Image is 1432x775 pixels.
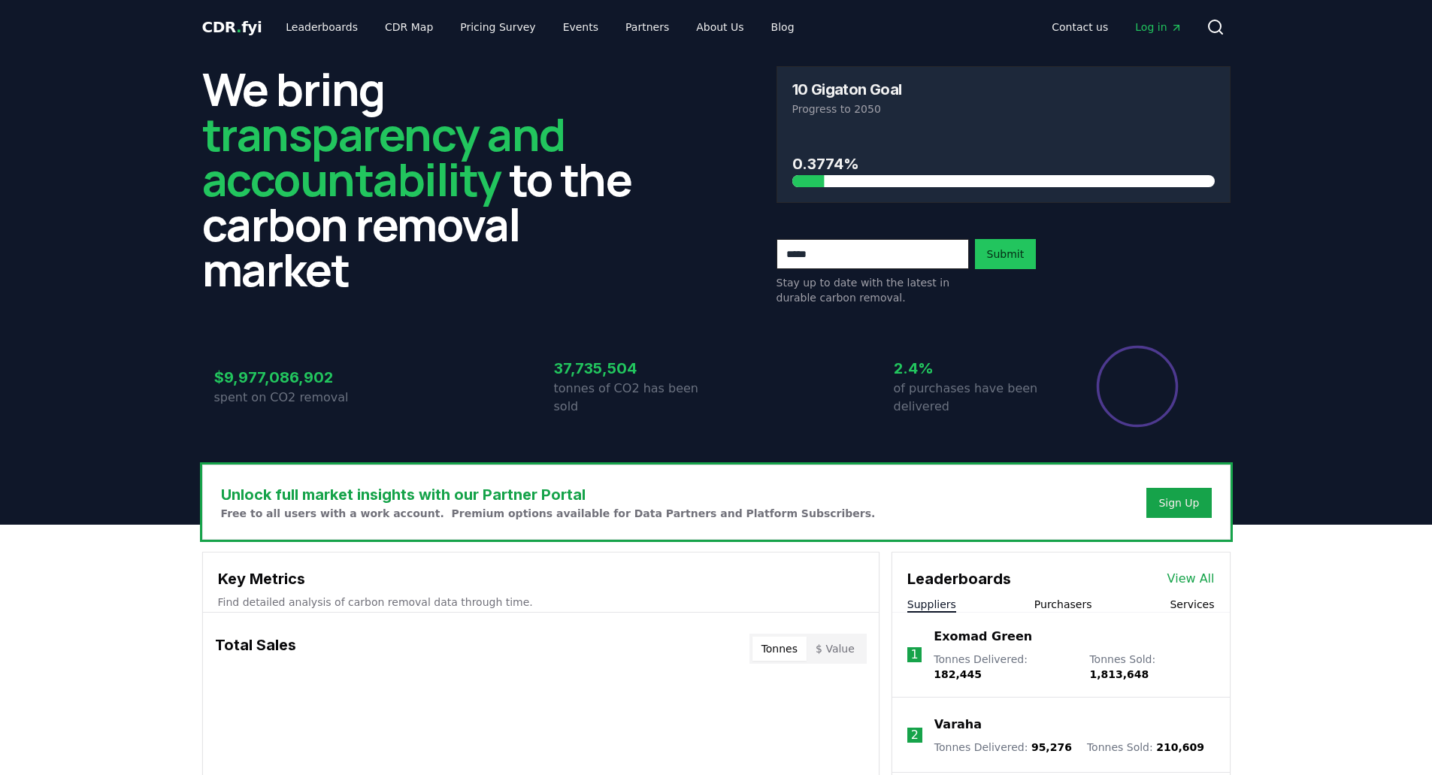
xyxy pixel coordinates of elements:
h3: 37,735,504 [554,357,716,380]
a: View All [1167,570,1215,588]
a: Pricing Survey [448,14,547,41]
a: About Us [684,14,755,41]
span: 95,276 [1031,741,1072,753]
span: Log in [1135,20,1182,35]
a: Log in [1123,14,1194,41]
div: Percentage of sales delivered [1095,344,1179,428]
p: of purchases have been delivered [894,380,1056,416]
a: Blog [759,14,807,41]
a: CDR Map [373,14,445,41]
p: Find detailed analysis of carbon removal data through time. [218,595,864,610]
a: Contact us [1040,14,1120,41]
h3: 2.4% [894,357,1056,380]
p: 1 [910,646,918,664]
h3: Unlock full market insights with our Partner Portal [221,483,876,506]
span: 210,609 [1156,741,1204,753]
a: CDR.fyi [202,17,262,38]
a: Partners [613,14,681,41]
span: 182,445 [934,668,982,680]
button: $ Value [807,637,864,661]
button: Sign Up [1146,488,1211,518]
a: Events [551,14,610,41]
button: Submit [975,239,1037,269]
h3: Key Metrics [218,568,864,590]
nav: Main [274,14,806,41]
button: Services [1170,597,1214,612]
nav: Main [1040,14,1194,41]
p: tonnes of CO2 has been sold [554,380,716,416]
a: Leaderboards [274,14,370,41]
p: Progress to 2050 [792,101,1215,117]
p: Tonnes Sold : [1089,652,1214,682]
span: CDR fyi [202,18,262,36]
h2: We bring to the carbon removal market [202,66,656,292]
button: Tonnes [752,637,807,661]
p: Tonnes Delivered : [934,740,1072,755]
p: Tonnes Delivered : [934,652,1074,682]
button: Suppliers [907,597,956,612]
h3: 10 Gigaton Goal [792,82,902,97]
p: spent on CO2 removal [214,389,377,407]
span: 1,813,648 [1089,668,1149,680]
p: 2 [911,726,919,744]
h3: 0.3774% [792,153,1215,175]
p: Free to all users with a work account. Premium options available for Data Partners and Platform S... [221,506,876,521]
h3: Total Sales [215,634,296,664]
a: Exomad Green [934,628,1032,646]
span: transparency and accountability [202,103,565,210]
h3: Leaderboards [907,568,1011,590]
a: Varaha [934,716,982,734]
p: Tonnes Sold : [1087,740,1204,755]
a: Sign Up [1158,495,1199,510]
h3: $9,977,086,902 [214,366,377,389]
span: . [236,18,241,36]
button: Purchasers [1034,597,1092,612]
p: Stay up to date with the latest in durable carbon removal. [777,275,969,305]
